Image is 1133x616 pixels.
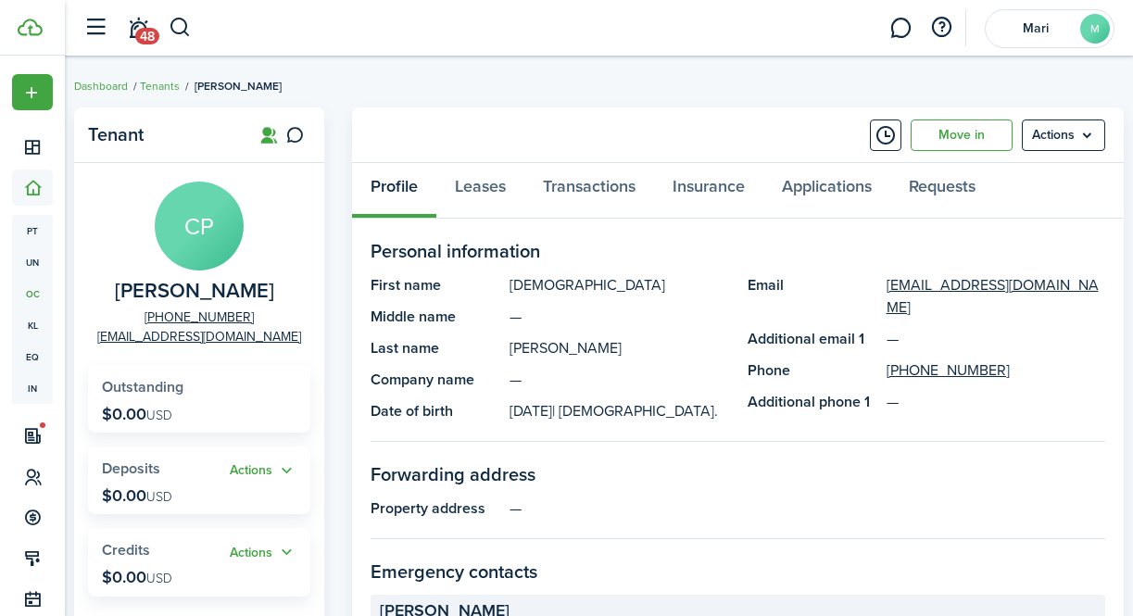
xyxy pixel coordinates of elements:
panel-main-title: Tenant [88,124,236,145]
button: Open resource center [925,12,957,44]
a: Transactions [524,163,654,219]
a: Requests [890,163,994,219]
panel-main-description: [DEMOGRAPHIC_DATA] [510,274,729,296]
avatar-text: CP [155,182,244,270]
span: 48 [135,28,159,44]
button: Open menu [230,460,296,482]
panel-main-title: Property address [371,497,500,520]
span: Mari [999,22,1073,35]
span: USD [146,487,172,507]
button: Open menu [12,74,53,110]
button: Search [169,12,192,44]
p: $0.00 [102,405,172,423]
panel-main-description: [DATE] [510,400,729,422]
a: Move in [911,119,1013,151]
a: [PHONE_NUMBER] [145,308,254,327]
panel-main-description: — [510,497,1105,520]
span: Deposits [102,458,160,479]
a: eq [12,341,53,372]
a: [EMAIL_ADDRESS][DOMAIN_NAME] [887,274,1106,319]
span: Credits [102,539,150,560]
img: TenantCloud [18,19,43,36]
a: kl [12,309,53,341]
a: Dashboard [74,78,128,94]
menu-btn: Actions [1022,119,1105,151]
panel-main-section-title: Emergency contacts [371,558,1105,585]
panel-main-title: Additional phone 1 [748,391,877,413]
span: USD [146,569,172,588]
a: Insurance [654,163,763,219]
panel-main-title: Phone [748,359,877,382]
a: Applications [763,163,890,219]
p: $0.00 [102,486,172,505]
button: Open menu [230,542,296,563]
a: un [12,246,53,278]
panel-main-title: Company name [371,369,500,391]
panel-main-title: Additional email 1 [748,328,877,350]
panel-main-description: — [510,306,729,328]
span: Christian Pulido [115,280,274,303]
panel-main-description: [PERSON_NAME] [510,337,729,359]
a: oc [12,278,53,309]
button: Timeline [870,119,901,151]
span: | [DEMOGRAPHIC_DATA]. [552,400,718,421]
panel-main-title: First name [371,274,500,296]
a: [PHONE_NUMBER] [887,359,1010,382]
panel-main-description: — [510,369,729,391]
button: Open menu [1022,119,1105,151]
span: [PERSON_NAME] [195,78,282,94]
a: Messaging [883,5,918,52]
a: [EMAIL_ADDRESS][DOMAIN_NAME] [97,327,301,346]
span: USD [146,406,172,425]
button: Actions [230,460,296,482]
button: Open sidebar [78,10,113,45]
panel-main-title: Last name [371,337,500,359]
panel-main-title: Email [748,274,877,319]
a: Notifications [120,5,156,52]
panel-main-title: Date of birth [371,400,500,422]
a: Leases [436,163,524,219]
span: Outstanding [102,376,183,397]
panel-main-section-title: Forwarding address [371,460,1105,488]
avatar-text: M [1080,14,1110,44]
button: Actions [230,542,296,563]
p: $0.00 [102,568,172,586]
panel-main-section-title: Personal information [371,237,1105,265]
a: in [12,372,53,404]
a: Tenants [140,78,180,94]
panel-main-title: Middle name [371,306,500,328]
a: pt [12,215,53,246]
